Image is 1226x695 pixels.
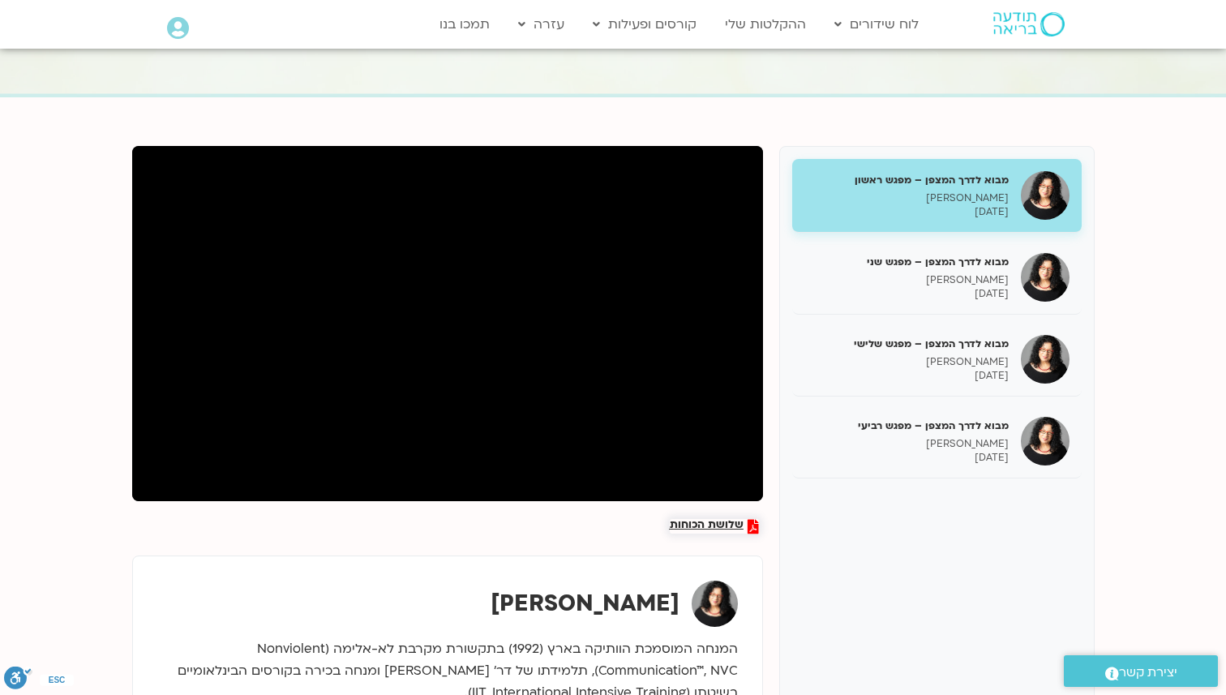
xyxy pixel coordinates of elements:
[804,205,1009,219] p: [DATE]
[804,173,1009,187] h5: מבוא לדרך המצפן – מפגש ראשון
[1119,662,1177,684] span: יצירת קשר
[585,9,705,40] a: קורסים ופעילות
[431,9,498,40] a: תמכו בנו
[1021,253,1070,302] img: מבוא לדרך המצפן – מפגש שני
[804,273,1009,287] p: [PERSON_NAME]
[804,191,1009,205] p: [PERSON_NAME]
[804,418,1009,433] h5: מבוא לדרך המצפן – מפגש רביעי
[1021,335,1070,384] img: מבוא לדרך המצפן – מפגש שלישי
[804,355,1009,369] p: [PERSON_NAME]
[491,588,679,619] strong: [PERSON_NAME]
[826,9,927,40] a: לוח שידורים
[804,451,1009,465] p: [DATE]
[804,437,1009,451] p: [PERSON_NAME]
[804,255,1009,269] h5: מבוא לדרך המצפן – מפגש שני
[1021,171,1070,220] img: מבוא לדרך המצפן – מפגש ראשון
[692,581,738,627] img: ארנינה קשתן
[804,287,1009,301] p: [DATE]
[993,12,1065,36] img: תודעה בריאה
[670,519,744,534] span: שלושת הכוחות
[1064,655,1218,687] a: יצירת קשר
[670,519,759,534] a: שלושת הכוחות
[510,9,572,40] a: עזרה
[804,369,1009,383] p: [DATE]
[804,337,1009,351] h5: מבוא לדרך המצפן – מפגש שלישי
[717,9,814,40] a: ההקלטות שלי
[1021,417,1070,465] img: מבוא לדרך המצפן – מפגש רביעי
